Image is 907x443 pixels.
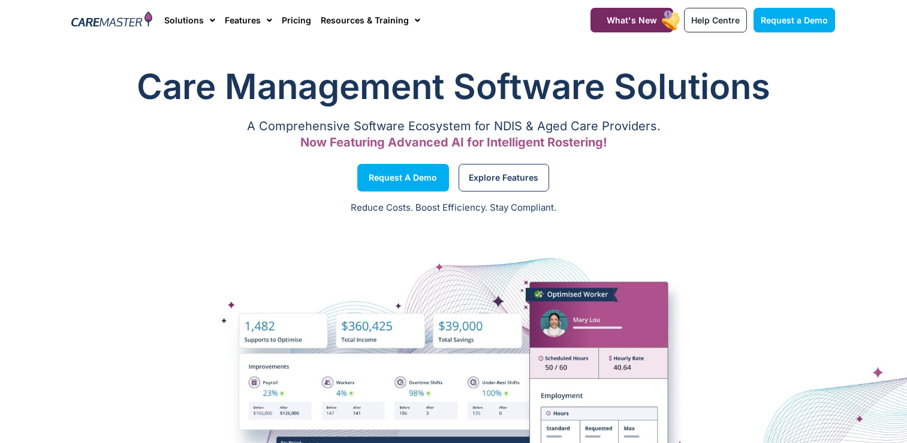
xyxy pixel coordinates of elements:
span: Help Centre [691,15,740,25]
span: Explore Features [469,175,538,181]
a: Request a Demo [754,8,835,32]
h1: Care Management Software Solutions [72,62,836,110]
p: Reduce Costs. Boost Efficiency. Stay Compliant. [7,201,900,215]
img: CareMaster Logo [71,11,152,29]
span: Request a Demo [369,175,437,181]
span: Now Featuring Advanced AI for Intelligent Rostering! [300,135,607,149]
p: A Comprehensive Software Ecosystem for NDIS & Aged Care Providers. [72,122,836,130]
a: Help Centre [684,8,747,32]
a: What's New [590,8,673,32]
a: Explore Features [459,164,549,191]
span: Request a Demo [761,15,828,25]
span: What's New [607,15,657,25]
a: Request a Demo [357,164,449,191]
